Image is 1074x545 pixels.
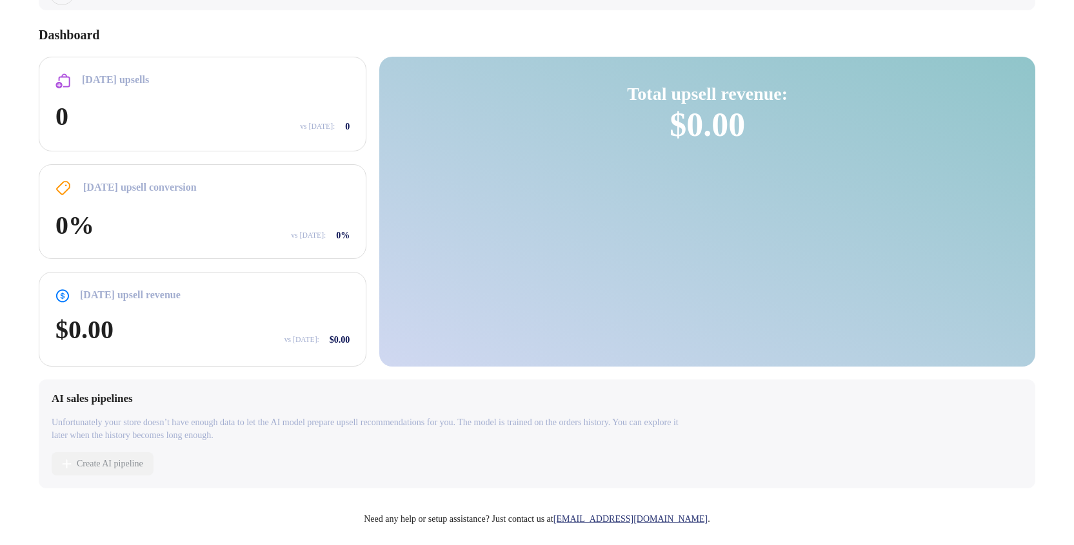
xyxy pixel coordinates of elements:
span: [DATE] upsell conversion [83,181,197,194]
a: [EMAIL_ADDRESS][DOMAIN_NAME] [553,514,708,524]
span: 0% [336,231,350,240]
div: Need any help or setup assistance? Just contact us at [364,512,710,527]
span: $0.00 [330,335,350,345]
span: [DATE] upsells [82,73,149,86]
span: $0.00 [55,313,197,347]
span: 0 [345,122,350,131]
span: . [553,514,710,524]
span: Unfortunately your store doesn’t have enough data to let the AI model prepare upsell recommendati... [52,417,679,440]
small: vs [DATE]: [300,122,335,131]
small: vs [DATE]: [284,336,319,344]
span: 0 [55,100,197,133]
span: $0.00 [627,106,788,144]
span: AI sales pipelines [52,392,133,405]
h2: Total upsell revenue: [627,82,788,106]
span: [DATE] upsell revenue [80,289,181,301]
h2: Dashboard [39,27,99,43]
small: vs [DATE]: [291,231,326,240]
span: 0% [55,209,197,242]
